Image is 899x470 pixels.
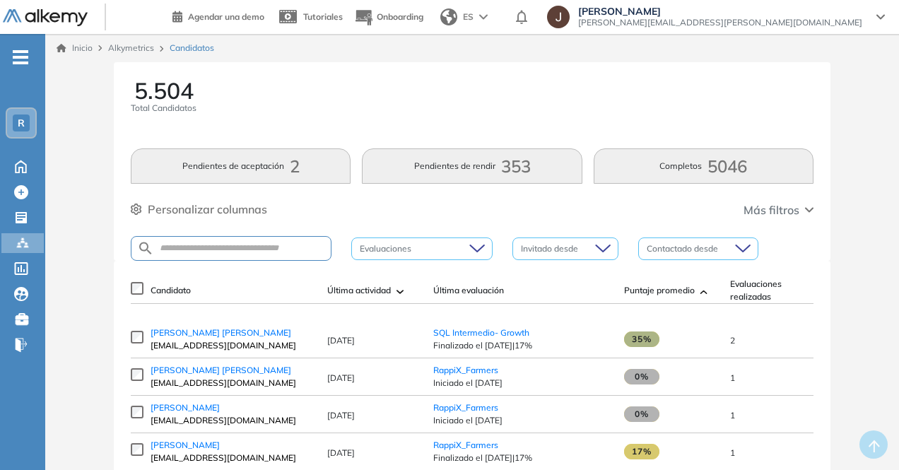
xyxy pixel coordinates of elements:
[151,440,220,450] span: [PERSON_NAME]
[624,331,659,347] span: 35%
[433,339,610,352] span: Finalizado el [DATE] | 17%
[578,17,862,28] span: [PERSON_NAME][EMAIL_ADDRESS][PERSON_NAME][DOMAIN_NAME]
[327,372,355,383] span: [DATE]
[744,201,813,218] button: Más filtros
[151,339,313,352] span: [EMAIL_ADDRESS][DOMAIN_NAME]
[433,284,504,297] span: Última evaluación
[433,402,498,413] a: RappiX_Farmers
[148,201,267,218] span: Personalizar columnas
[433,377,610,389] span: Iniciado el [DATE]
[327,284,391,297] span: Última actividad
[170,42,214,54] span: Candidatos
[463,11,474,23] span: ES
[594,148,813,184] button: Completos5046
[624,406,659,422] span: 0%
[327,410,355,421] span: [DATE]
[730,410,735,421] span: 1
[700,290,707,294] img: [missing "en.ARROW_ALT" translation]
[433,414,610,427] span: Iniciado el [DATE]
[433,365,498,375] a: RappiX_Farmers
[396,290,404,294] img: [missing "en.ARROW_ALT" translation]
[131,201,267,218] button: Personalizar columnas
[13,56,28,59] i: -
[172,7,264,24] a: Agendar una demo
[151,377,313,389] span: [EMAIL_ADDRESS][DOMAIN_NAME]
[151,327,291,338] span: [PERSON_NAME] [PERSON_NAME]
[744,201,799,218] span: Más filtros
[327,447,355,458] span: [DATE]
[479,14,488,20] img: arrow
[151,439,313,452] a: [PERSON_NAME]
[362,148,582,184] button: Pendientes de rendir353
[730,335,735,346] span: 2
[151,284,191,297] span: Candidato
[151,365,291,375] span: [PERSON_NAME] [PERSON_NAME]
[108,42,154,53] span: Alkymetrics
[151,401,313,414] a: [PERSON_NAME]
[151,402,220,413] span: [PERSON_NAME]
[151,327,313,339] a: [PERSON_NAME] [PERSON_NAME]
[18,117,25,129] span: R
[624,369,659,384] span: 0%
[151,452,313,464] span: [EMAIL_ADDRESS][DOMAIN_NAME]
[151,364,313,377] a: [PERSON_NAME] [PERSON_NAME]
[134,79,194,102] span: 5.504
[433,440,498,450] a: RappiX_Farmers
[624,444,659,459] span: 17%
[730,278,809,303] span: Evaluaciones realizadas
[137,240,154,257] img: SEARCH_ALT
[433,327,529,338] a: SQL Intermedio- Growth
[730,372,735,383] span: 1
[377,11,423,22] span: Onboarding
[354,2,423,33] button: Onboarding
[188,11,264,22] span: Agendar una demo
[433,452,610,464] span: Finalizado el [DATE] | 17%
[303,11,343,22] span: Tutoriales
[440,8,457,25] img: world
[327,335,355,346] span: [DATE]
[624,284,695,297] span: Puntaje promedio
[730,447,735,458] span: 1
[151,414,313,427] span: [EMAIL_ADDRESS][DOMAIN_NAME]
[131,102,196,114] span: Total Candidatos
[131,148,351,184] button: Pendientes de aceptación2
[3,9,88,27] img: Logo
[57,42,93,54] a: Inicio
[578,6,862,17] span: [PERSON_NAME]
